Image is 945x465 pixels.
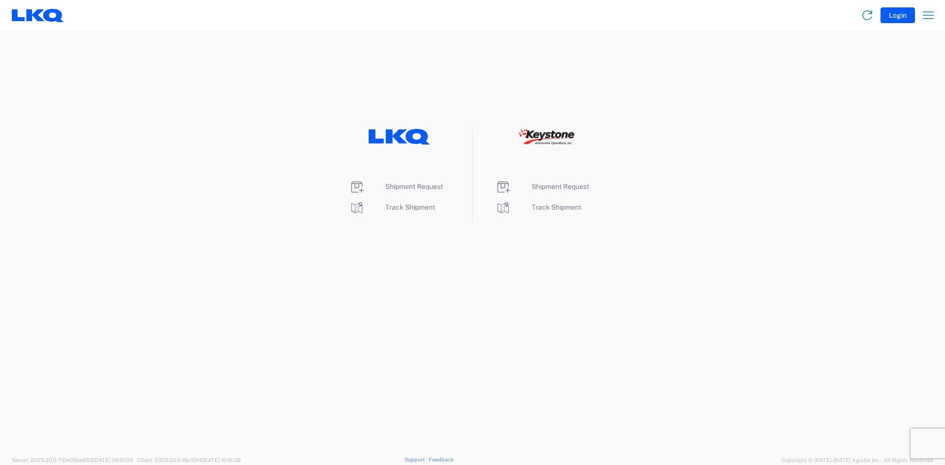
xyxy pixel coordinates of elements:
a: Track Shipment [495,203,581,211]
span: Client: 2025.20.0-8b113f4 [137,457,241,463]
a: Support [405,457,429,463]
span: Track Shipment [532,203,581,211]
span: Server: 2025.20.0-710e05ee653 [12,457,133,463]
button: Login [881,7,915,23]
span: Track Shipment [385,203,435,211]
a: Shipment Request [349,183,443,190]
a: Shipment Request [495,183,589,190]
span: [DATE] 09:51:04 [93,457,133,463]
span: Copyright © [DATE]-[DATE] Agistix Inc., All Rights Reserved [782,456,933,465]
span: Shipment Request [532,183,589,190]
a: Track Shipment [349,203,435,211]
a: Feedback [429,457,454,463]
span: Shipment Request [385,183,443,190]
span: [DATE] 10:16:38 [202,457,241,463]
